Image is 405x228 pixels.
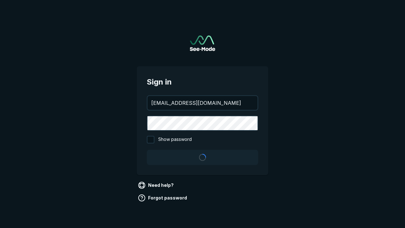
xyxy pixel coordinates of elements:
span: Show password [158,136,192,143]
span: Sign in [147,76,258,88]
a: Need help? [137,180,176,190]
a: Forgot password [137,193,190,203]
input: your@email.com [147,96,258,110]
a: Go to sign in [190,35,215,51]
img: See-Mode Logo [190,35,215,51]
